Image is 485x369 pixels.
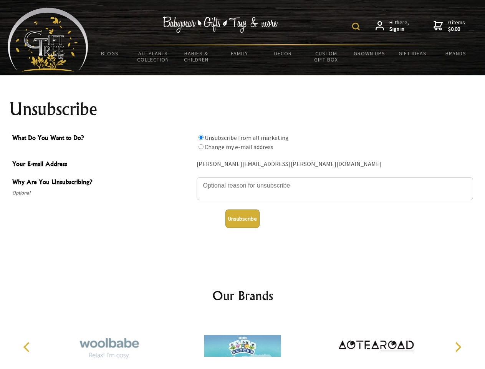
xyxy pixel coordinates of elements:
[175,45,218,68] a: Babies & Children
[448,19,465,33] span: 0 items
[434,45,478,61] a: Brands
[163,17,278,33] img: Babywear - Gifts - Toys & more
[197,177,473,200] textarea: Why Are You Unsubscribing?
[225,209,260,228] button: Unsubscribe
[448,26,465,33] strong: $0.00
[15,286,470,305] h2: Our Brands
[348,45,391,61] a: Grown Ups
[352,23,360,30] img: product search
[434,19,465,33] a: 0 items$0.00
[218,45,262,61] a: Family
[205,134,289,141] label: Unsubscribe from all marketing
[199,135,204,140] input: What Do You Want to Do?
[19,339,36,356] button: Previous
[8,8,88,71] img: Babyware - Gifts - Toys and more...
[449,339,466,356] button: Next
[205,143,273,151] label: Change my e-mail address
[197,158,473,170] div: [PERSON_NAME][EMAIL_ADDRESS][PERSON_NAME][DOMAIN_NAME]
[12,188,193,198] span: Optional
[391,45,434,61] a: Gift Ideas
[389,26,409,33] strong: Sign in
[389,19,409,33] span: Hi there,
[9,100,476,118] h1: Unsubscribe
[305,45,348,68] a: Custom Gift Box
[199,144,204,149] input: What Do You Want to Do?
[12,177,193,188] span: Why Are You Unsubscribing?
[12,159,193,170] span: Your E-mail Address
[12,133,193,144] span: What Do You Want to Do?
[88,45,132,61] a: BLOGS
[132,45,175,68] a: All Plants Collection
[376,19,409,33] a: Hi there,Sign in
[261,45,305,61] a: Decor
